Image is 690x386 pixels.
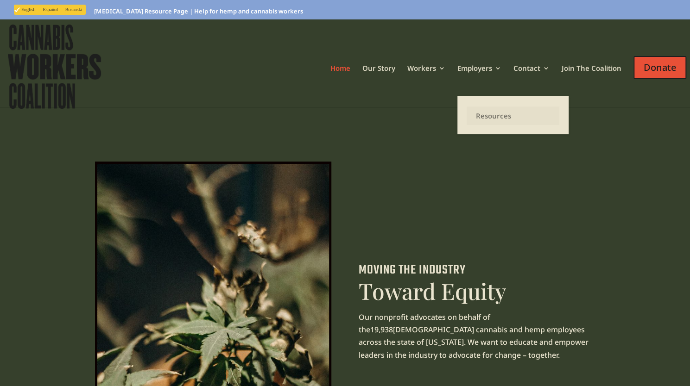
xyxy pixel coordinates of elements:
[359,324,589,360] span: [DEMOGRAPHIC_DATA] cannabis and hemp employees across the state of [US_STATE]. We want to educate...
[633,56,686,79] span: Donate
[330,65,350,96] a: Home
[359,263,595,282] h1: MOVING THE INDUSTRY
[467,106,559,125] a: Resources
[62,6,86,13] a: Bosanski
[457,65,501,96] a: Employers
[362,65,395,96] a: Our Story
[65,7,82,12] span: Bosanski
[6,22,103,111] img: Cannabis Workers Coalition
[513,65,550,96] a: Contact
[21,7,36,12] span: English
[94,8,303,19] a: [MEDICAL_DATA] Resource Page | Help for hemp and cannabis workers
[14,6,39,13] a: English
[633,47,686,104] a: Donate
[562,65,621,96] a: Join The Coalition
[359,311,595,361] p: Our nonprofit advocates on behalf of the
[39,6,62,13] a: Español
[407,65,445,96] a: Workers
[359,276,506,305] span: Toward Equity
[370,324,393,335] span: 19,938
[43,7,58,12] span: Español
